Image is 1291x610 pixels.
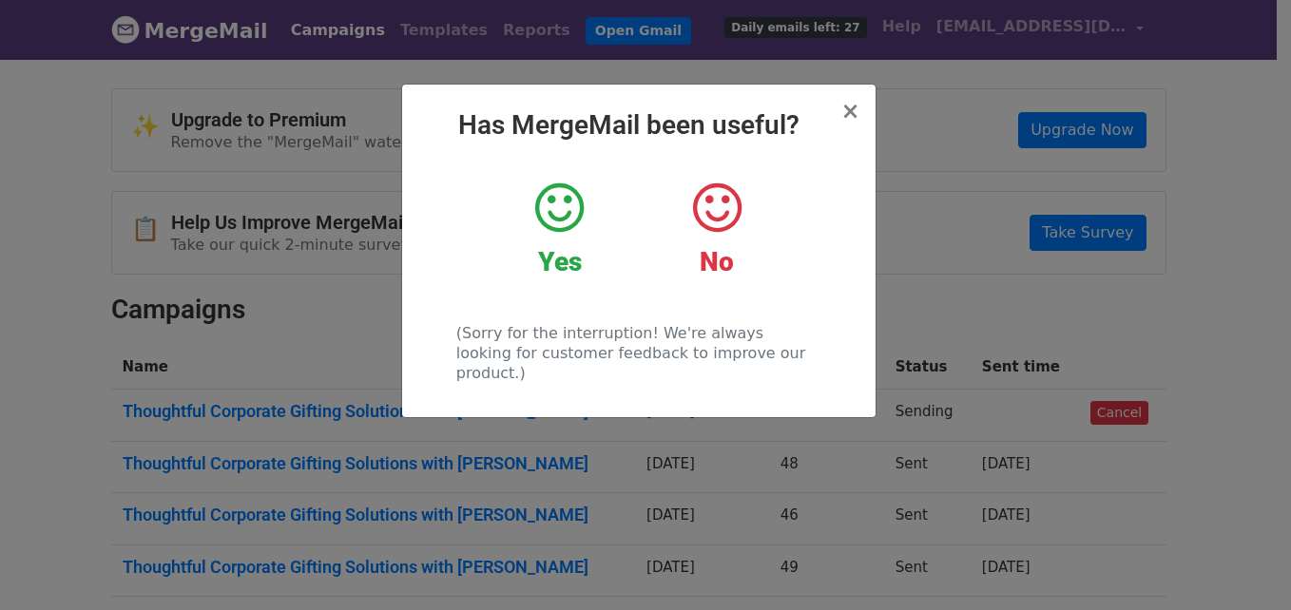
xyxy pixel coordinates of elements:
[652,180,780,278] a: No
[840,98,859,124] span: ×
[840,100,859,123] button: Close
[700,246,734,277] strong: No
[456,323,820,383] p: (Sorry for the interruption! We're always looking for customer feedback to improve our product.)
[495,180,624,278] a: Yes
[417,109,860,142] h2: Has MergeMail been useful?
[538,246,582,277] strong: Yes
